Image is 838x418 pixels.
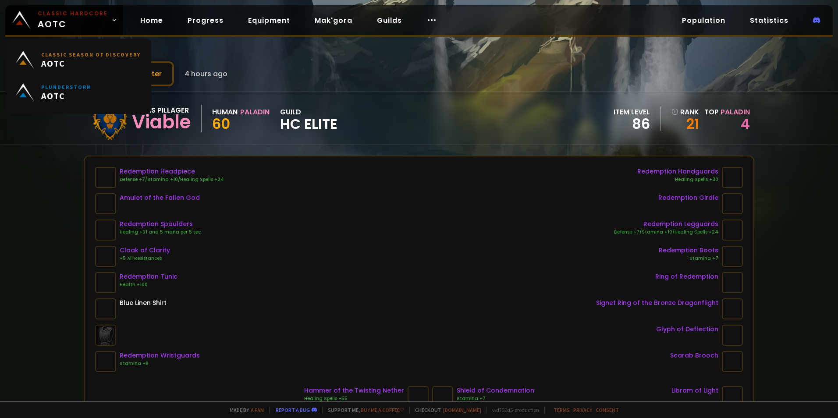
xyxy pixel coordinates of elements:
[722,272,743,293] img: item-23066
[304,395,404,402] div: Healing Spells +55
[658,193,718,202] div: Redemption Girdle
[120,246,170,255] div: Cloak of Clarity
[614,229,718,236] div: Defense +7/Stamina +10/Healing Spells +24
[241,11,297,29] a: Equipment
[120,167,224,176] div: Redemption Headpiece
[251,407,264,413] a: a fan
[656,325,718,334] div: Glyph of Deflection
[41,51,141,58] small: Classic Season of Discovery
[637,176,718,183] div: Healing Spells +30
[240,106,270,117] div: Paladin
[722,351,743,372] img: item-21625
[41,90,92,101] span: AOTC
[181,11,231,29] a: Progress
[457,386,534,395] div: Shield of Condemnation
[361,407,404,413] a: Buy me a coffee
[212,114,230,134] span: 60
[133,11,170,29] a: Home
[722,193,743,214] img: item-22431
[120,272,178,281] div: Redemption Tunic
[11,76,146,109] a: PlunderstormAOTC
[304,386,404,395] div: Hammer of the Twisting Nether
[120,220,202,229] div: Redemption Spaulders
[41,84,92,90] small: Plunderstorm
[308,11,359,29] a: Mak'gora
[596,407,619,413] a: Consent
[120,360,200,367] div: Stamina +9
[224,407,264,413] span: Made by
[120,176,224,183] div: Defense +7/Stamina +10/Healing Spells +24
[457,395,534,402] div: Stamina +7
[614,220,718,229] div: Redemption Legguards
[443,407,481,413] a: [DOMAIN_NAME]
[120,193,200,202] div: Amulet of the Fallen God
[280,117,337,131] span: HC Elite
[596,298,718,308] div: Signet Ring of the Bronze Dragonflight
[432,386,453,407] img: item-22819
[637,167,718,176] div: Redemption Handguards
[573,407,592,413] a: Privacy
[95,298,116,319] img: item-2577
[486,407,539,413] span: v. d752d5 - production
[370,11,409,29] a: Guilds
[671,117,699,131] a: 21
[704,106,750,117] div: Top
[671,106,699,117] div: rank
[408,386,429,407] img: item-23056
[132,105,191,116] div: Defias Pillager
[722,386,743,407] img: item-23006
[5,5,123,35] a: Classic HardcoreAOTC
[743,11,795,29] a: Statistics
[95,246,116,267] img: item-21583
[120,298,167,308] div: Blue Linen Shirt
[614,106,650,117] div: item level
[11,44,146,76] a: Classic Season of DiscoveryAOTC
[212,106,238,117] div: Human
[38,10,108,18] small: Classic Hardcore
[659,255,718,262] div: Stamina +7
[38,10,108,31] span: AOTC
[120,255,170,262] div: +5 All Resistances
[741,114,750,134] a: 4
[280,106,337,131] div: guild
[322,407,404,413] span: Support me,
[95,193,116,214] img: item-21712
[95,272,116,293] img: item-22425
[120,229,202,236] div: Healing +31 and 5 mana per 5 sec.
[675,11,732,29] a: Population
[95,220,116,241] img: item-22429
[722,220,743,241] img: item-22427
[671,386,718,395] div: Libram of Light
[120,351,200,360] div: Redemption Wristguards
[614,117,650,131] div: 86
[409,407,481,413] span: Checkout
[95,351,116,372] img: item-22424
[276,407,310,413] a: Report a bug
[120,281,178,288] div: Health +100
[655,272,718,281] div: Ring of Redemption
[132,116,191,129] div: Viable
[41,58,141,69] span: AOTC
[722,246,743,267] img: item-22430
[95,167,116,188] img: item-22428
[722,167,743,188] img: item-22426
[722,325,743,346] img: item-23040
[722,298,743,319] img: item-21210
[670,351,718,360] div: Scarab Brooch
[554,407,570,413] a: Terms
[659,246,718,255] div: Redemption Boots
[185,68,227,79] span: 4 hours ago
[721,107,750,117] span: Paladin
